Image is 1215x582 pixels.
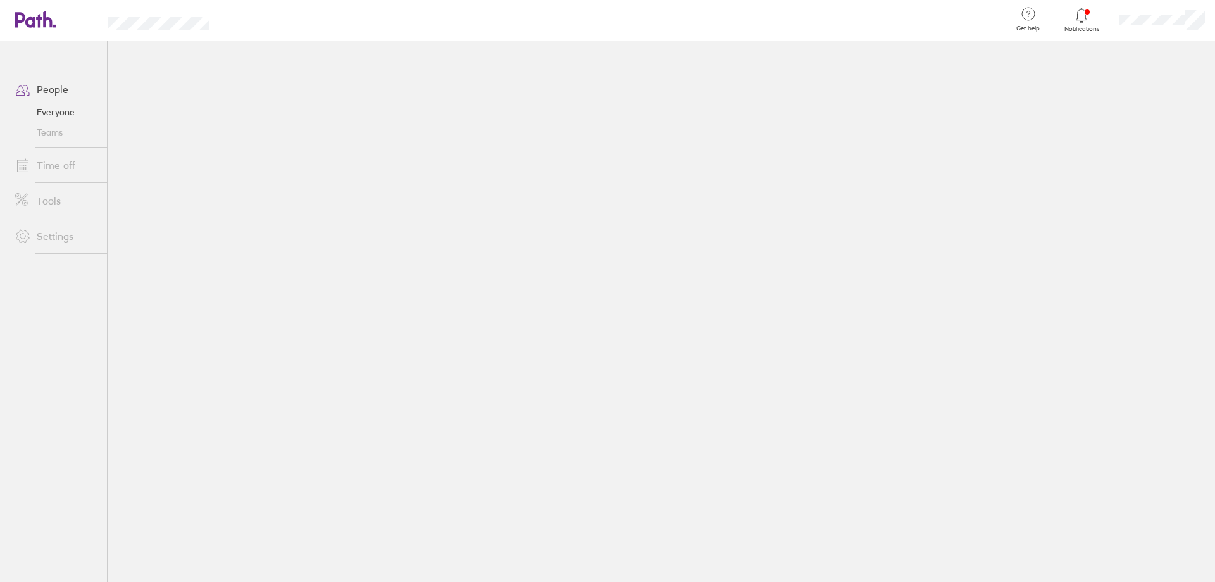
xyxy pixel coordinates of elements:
[5,153,107,178] a: Time off
[1007,25,1049,32] span: Get help
[5,188,107,213] a: Tools
[5,77,107,102] a: People
[5,122,107,142] a: Teams
[5,224,107,249] a: Settings
[1061,6,1102,33] a: Notifications
[1061,25,1102,33] span: Notifications
[5,102,107,122] a: Everyone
